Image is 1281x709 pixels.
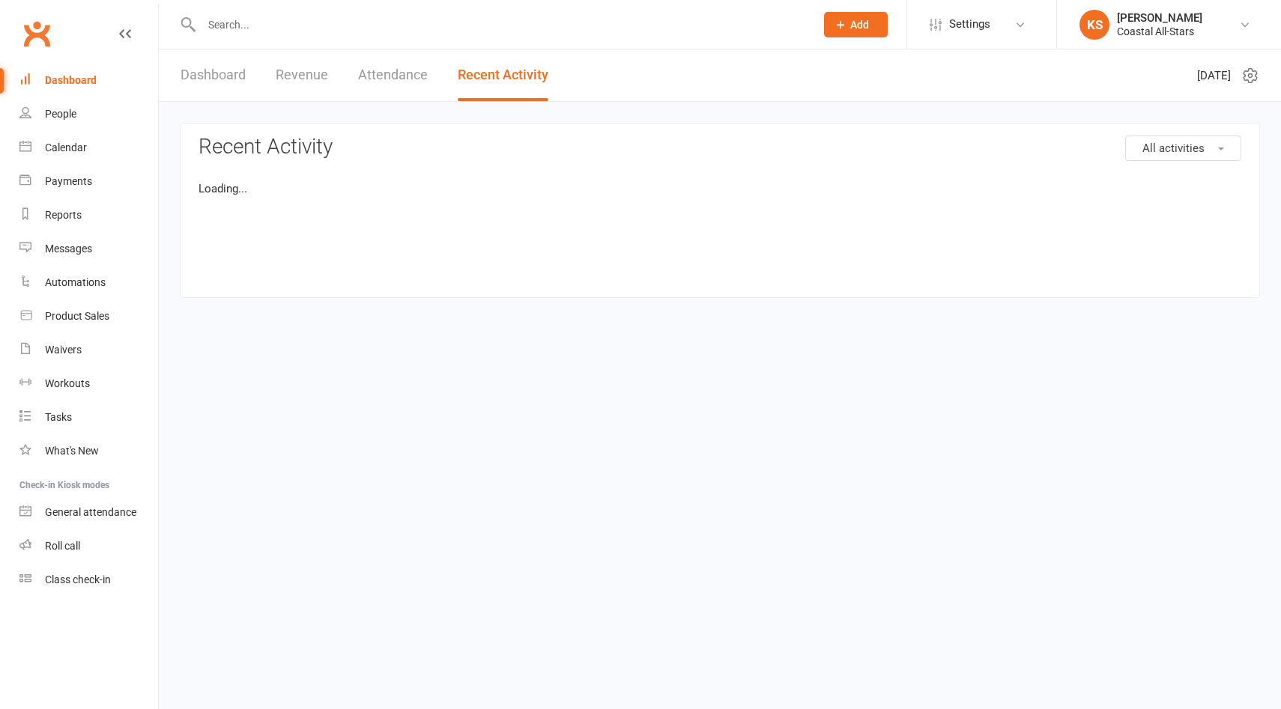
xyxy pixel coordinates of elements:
span: Settings [949,7,990,41]
a: Dashboard [181,49,246,101]
div: Automations [45,276,106,288]
p: Loading... [199,180,1241,198]
div: Product Sales [45,310,109,322]
button: All activities [1125,136,1241,161]
span: [DATE] [1197,67,1231,85]
div: Roll call [45,540,80,552]
div: Waivers [45,344,82,356]
a: Calendar [19,131,158,165]
a: Workouts [19,367,158,401]
a: Product Sales [19,299,158,333]
div: Dashboard [45,74,97,86]
button: Add [824,12,888,37]
a: Recent Activity [458,49,548,101]
a: Roll call [19,529,158,563]
div: KS [1079,10,1109,40]
div: Workouts [45,377,90,389]
span: All activities [1142,142,1205,155]
a: Waivers [19,333,158,367]
a: General attendance kiosk mode [19,496,158,529]
a: Payments [19,165,158,198]
div: Tasks [45,411,72,423]
div: Payments [45,175,92,187]
a: Revenue [276,49,328,101]
div: Messages [45,243,92,255]
a: Class kiosk mode [19,563,158,597]
div: Coastal All-Stars [1117,25,1202,38]
a: Clubworx [18,15,55,52]
div: Class check-in [45,573,111,585]
a: Messages [19,232,158,266]
a: People [19,97,158,131]
div: General attendance [45,506,136,518]
div: Calendar [45,142,87,153]
div: People [45,108,76,120]
input: Search... [197,14,805,35]
div: Reports [45,209,82,221]
a: Automations [19,266,158,299]
div: What's New [45,445,99,457]
span: Add [850,19,869,31]
a: Attendance [358,49,428,101]
a: What's New [19,434,158,468]
a: Dashboard [19,64,158,97]
div: [PERSON_NAME] [1117,11,1202,25]
a: Reports [19,198,158,232]
a: Tasks [19,401,158,434]
h3: Recent Activity [199,136,1241,159]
